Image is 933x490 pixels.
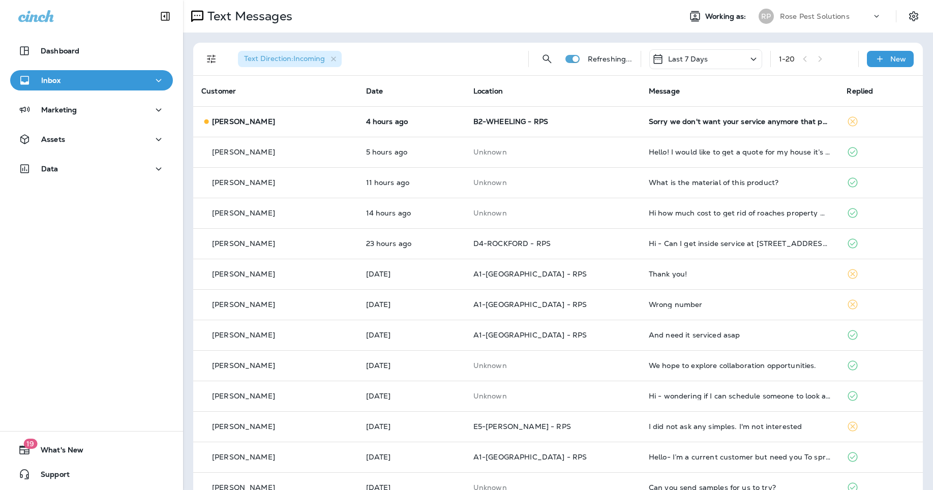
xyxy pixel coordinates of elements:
div: 1 - 20 [779,55,795,63]
span: D4-ROCKFORD - RPS [473,239,551,248]
p: Aug 19, 2025 05:16 PM [366,300,457,309]
p: This customer does not have a last location and the phone number they messaged is not assigned to... [473,392,633,400]
span: A1-[GEOGRAPHIC_DATA] - RPS [473,269,587,279]
span: Replied [847,86,873,96]
div: We hope to explore collaboration opportunities. [649,361,831,370]
button: Data [10,159,173,179]
span: 19 [23,439,37,449]
div: Wrong number [649,300,831,309]
button: Filters [201,49,222,69]
p: [PERSON_NAME] [212,209,275,217]
div: Hi how much cost to get rid of roaches property management haven't came bk to seal in cracks i be... [649,209,831,217]
p: Assets [41,135,65,143]
div: Hello! I would like to get a quote for my house it’s currently infested with roaches. I have a 2 ... [649,148,831,156]
p: Aug 21, 2025 09:58 AM [366,148,457,156]
p: [PERSON_NAME] [212,148,275,156]
p: Aug 21, 2025 11:06 AM [366,117,457,126]
p: [PERSON_NAME] [212,392,275,400]
div: Sorry we don't want your service anymore that person has been lien to you and me [649,117,831,126]
p: [PERSON_NAME] [212,331,275,339]
p: [PERSON_NAME] [212,239,275,248]
p: Aug 20, 2025 03:59 PM [366,239,457,248]
span: A1-[GEOGRAPHIC_DATA] - RPS [473,330,587,340]
span: Date [366,86,383,96]
div: RP [759,9,774,24]
p: Aug 18, 2025 06:48 PM [366,392,457,400]
div: Hi - wondering if I can schedule someone to look at our house and check for bed bugs? We have a s... [649,392,831,400]
p: [PERSON_NAME] [212,422,275,431]
p: [PERSON_NAME] [212,453,275,461]
span: Message [649,86,680,96]
div: I did not ask any simples. I'm not interested [649,422,831,431]
p: [PERSON_NAME] [212,361,275,370]
button: Dashboard [10,41,173,61]
button: Search Messages [537,49,557,69]
p: Aug 19, 2025 03:32 AM [366,361,457,370]
p: This customer does not have a last location and the phone number they messaged is not assigned to... [473,361,633,370]
p: This customer does not have a last location and the phone number they messaged is not assigned to... [473,178,633,187]
p: Inbox [41,76,61,84]
div: Hi - Can I get inside service at 2219 Clinton Place, please. Customer name is Bennett [649,239,831,248]
p: Aug 21, 2025 04:08 AM [366,178,457,187]
p: [PERSON_NAME] [212,178,275,187]
p: Aug 21, 2025 12:47 AM [366,209,457,217]
p: Text Messages [203,9,292,24]
div: Thank you! [649,270,831,278]
p: [PERSON_NAME] [212,300,275,309]
p: Aug 18, 2025 06:46 AM [366,453,457,461]
p: This customer does not have a last location and the phone number they messaged is not assigned to... [473,148,633,156]
button: 19What's New [10,440,173,460]
p: This customer does not have a last location and the phone number they messaged is not assigned to... [473,209,633,217]
p: Last 7 Days [668,55,708,63]
span: Customer [201,86,236,96]
button: Collapse Sidebar [151,6,179,26]
p: Aug 20, 2025 07:49 AM [366,270,457,278]
p: Aug 18, 2025 12:22 PM [366,422,457,431]
p: Data [41,165,58,173]
span: Location [473,86,503,96]
div: Text Direction:Incoming [238,51,342,67]
span: A1-[GEOGRAPHIC_DATA] - RPS [473,300,587,309]
div: And need it serviced asap [649,331,831,339]
div: Hello- I’m a current customer but need you To spray my house inside for mosquitoes etc… asap 3743... [649,453,831,461]
button: Support [10,464,173,484]
p: [PERSON_NAME] [212,117,275,126]
button: Inbox [10,70,173,90]
p: New [890,55,906,63]
span: A1-[GEOGRAPHIC_DATA] - RPS [473,452,587,462]
span: What's New [31,446,83,458]
span: Text Direction : Incoming [244,54,325,63]
button: Assets [10,129,173,149]
span: Support [31,470,70,482]
p: Rose Pest Solutions [780,12,850,20]
span: Working as: [705,12,748,21]
p: Dashboard [41,47,79,55]
p: [PERSON_NAME] [212,270,275,278]
p: Aug 19, 2025 11:09 AM [366,331,457,339]
span: B2-WHEELING - RPS [473,117,548,126]
p: Marketing [41,106,77,114]
p: Refreshing... [588,55,633,63]
button: Marketing [10,100,173,120]
div: What is the material of this product? [649,178,831,187]
button: Settings [905,7,923,25]
span: E5-[PERSON_NAME] - RPS [473,422,571,431]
